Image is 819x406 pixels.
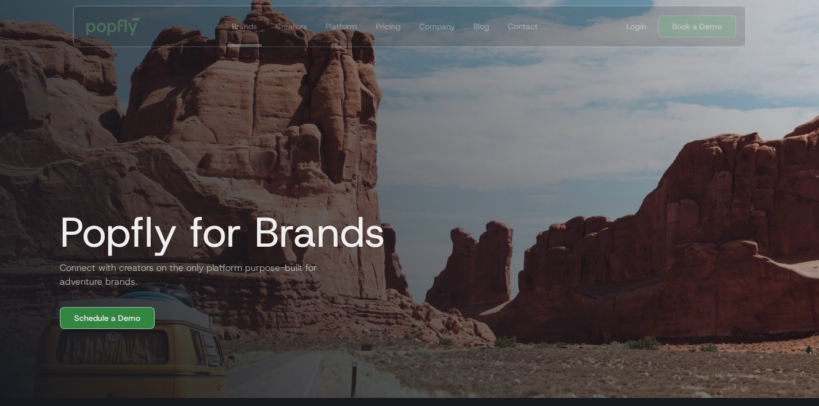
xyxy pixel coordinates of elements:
[469,6,494,47] a: Blog
[508,21,538,32] div: Contact
[415,6,460,47] a: Company
[321,6,362,47] a: Platform
[232,21,257,32] div: Brands
[271,6,312,47] a: Creators
[658,16,736,37] a: Book a Demo
[371,6,405,47] a: Pricing
[51,261,327,289] h2: Connect with creators on the only platform purpose-built for adventure brands.
[51,209,385,255] h1: Popfly for Brands
[503,6,542,47] a: Contact
[626,21,646,32] div: Login
[473,21,489,32] div: Blog
[419,21,455,32] div: Company
[376,21,401,32] div: Pricing
[227,6,262,47] a: Brands
[78,9,152,44] a: home
[60,307,155,329] a: Schedule a Demo
[275,21,307,32] div: Creators
[326,21,357,32] div: Platform
[622,21,651,32] a: Login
